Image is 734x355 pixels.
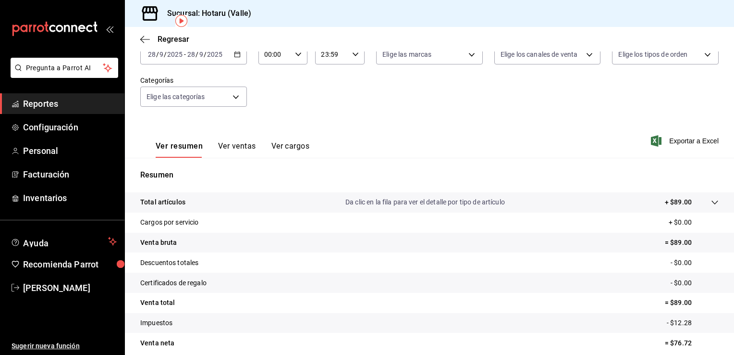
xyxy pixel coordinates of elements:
span: Facturación [23,168,117,181]
div: navigation tabs [156,141,309,158]
span: - [184,51,186,58]
p: Resumen [140,169,719,181]
span: Inventarios [23,191,117,204]
span: / [156,51,159,58]
button: Ver ventas [218,141,256,158]
p: Descuentos totales [140,258,198,268]
span: Reportes [23,97,117,110]
button: Ver cargos [271,141,310,158]
p: - $0.00 [671,278,719,288]
span: Pregunta a Parrot AI [26,63,103,73]
input: -- [187,51,196,58]
span: / [204,51,207,58]
p: + $0.00 [669,217,719,228]
span: Elige las marcas [382,50,431,59]
button: Ver resumen [156,141,203,158]
button: open_drawer_menu [106,25,113,33]
input: -- [159,51,164,58]
span: Regresar [158,35,189,44]
p: Venta bruta [140,238,177,248]
h3: Sucursal: Hotaru (Valle) [159,8,251,19]
p: - $12.28 [667,318,719,328]
span: Elige los canales de venta [501,50,577,59]
span: / [196,51,198,58]
span: Recomienda Parrot [23,258,117,271]
button: Pregunta a Parrot AI [11,58,118,78]
p: Venta neta [140,338,174,348]
p: Venta total [140,298,175,308]
span: Sugerir nueva función [12,341,117,351]
p: - $0.00 [671,258,719,268]
span: Elige los tipos de orden [618,50,687,59]
p: = $76.72 [665,338,719,348]
span: [PERSON_NAME] [23,281,117,294]
span: Configuración [23,121,117,134]
a: Pregunta a Parrot AI [7,70,118,80]
p: = $89.00 [665,238,719,248]
span: Elige las categorías [147,92,205,101]
p: Da clic en la fila para ver el detalle por tipo de artículo [345,197,505,207]
label: Categorías [140,77,247,84]
input: ---- [167,51,183,58]
p: Total artículos [140,197,185,207]
span: Personal [23,144,117,157]
input: ---- [207,51,223,58]
img: Tooltip marker [175,15,187,27]
input: -- [199,51,204,58]
p: Cargos por servicio [140,217,199,228]
p: Certificados de regalo [140,278,207,288]
p: + $89.00 [665,197,692,207]
button: Exportar a Excel [653,135,719,147]
p: Impuestos [140,318,172,328]
p: = $89.00 [665,298,719,308]
span: Ayuda [23,236,104,247]
input: -- [147,51,156,58]
button: Regresar [140,35,189,44]
span: / [164,51,167,58]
